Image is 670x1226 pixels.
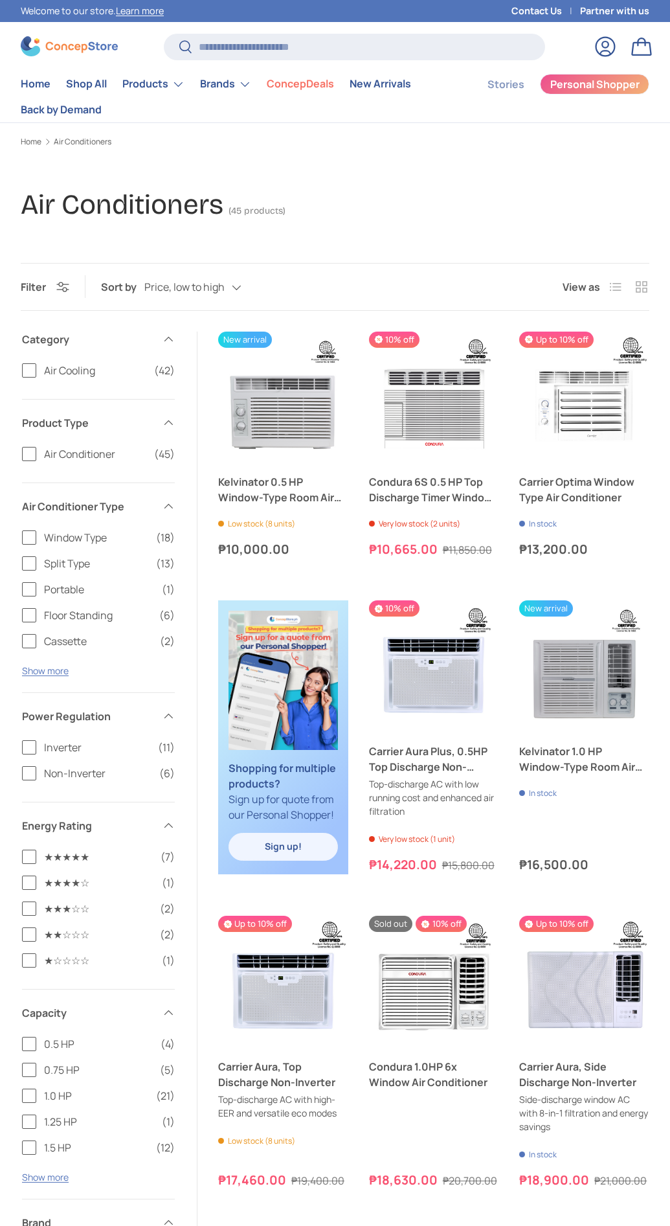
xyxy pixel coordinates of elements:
[21,97,102,122] a: Back by Demand
[218,332,348,462] a: Kelvinator 0.5 HP Window-Type Room Air Conditioner
[369,600,499,731] a: Carrier Aura Plus, 0.5HP Top Discharge Non-Inverter
[44,1062,152,1078] span: 0.75 HP
[22,332,154,347] span: Category
[144,276,267,299] button: Price, low to high
[22,400,175,446] summary: Product Type
[22,709,154,724] span: Power Regulation
[456,71,649,122] nav: Secondary
[44,582,154,597] span: Portable
[229,833,338,861] a: Sign up!
[22,802,175,849] summary: Energy Rating
[162,1114,175,1130] span: (1)
[156,556,175,571] span: (13)
[21,188,223,221] h1: Air Conditioners
[218,332,272,348] span: New arrival
[218,916,292,932] span: Up to 10% off
[115,71,192,97] summary: Products
[54,138,111,146] a: Air Conditioners
[161,1036,175,1052] span: (4)
[218,916,348,1046] a: Carrier Aura, Top Discharge Non-Inverter
[511,4,580,18] a: Contact Us
[229,205,285,216] span: (45 products)
[44,446,146,462] span: Air Conditioner
[519,474,649,505] a: Carrier Optima Window Type Air Conditioner
[519,600,573,617] span: New arrival
[44,901,152,916] span: ★★★☆☆
[519,332,649,462] a: Carrier Optima Window Type Air Conditioner
[519,744,649,775] a: Kelvinator 1.0 HP Window-Type Room Air Conditioner
[44,1114,154,1130] span: 1.25 HP
[369,332,419,348] span: 10% off
[154,446,175,462] span: (45)
[218,1059,348,1090] a: Carrier Aura, Top Discharge Non-Inverter
[21,4,164,18] p: Welcome to our store.
[21,138,41,146] a: Home
[22,483,175,530] summary: Air Conditioner Type
[162,875,175,891] span: (1)
[369,744,499,775] a: Carrier Aura Plus, 0.5HP Top Discharge Non-Inverter
[44,953,154,968] span: ★☆☆☆☆
[44,1140,148,1155] span: 1.5 HP
[44,530,148,545] span: Window Type
[550,79,640,89] span: Personal Shopper
[44,1088,148,1104] span: 1.0 HP
[44,607,151,623] span: Floor Standing
[267,71,334,96] a: ConcepDeals
[22,499,154,514] span: Air Conditioner Type
[162,582,175,597] span: (1)
[580,4,649,18] a: Partner with us
[229,760,338,823] p: Sign up for quote from our Personal Shopper!
[519,600,649,731] a: Kelvinator 1.0 HP Window-Type Room Air Conditioner
[116,5,164,17] a: Learn more
[540,74,649,95] a: Personal Shopper
[158,740,175,755] span: (11)
[416,916,466,932] span: 10% off
[44,556,148,571] span: Split Type
[22,664,69,677] button: Show more
[44,927,152,942] span: ★★☆☆☆
[369,916,412,932] span: Sold out
[44,740,150,755] span: Inverter
[44,766,151,781] span: Non-Inverter
[159,607,175,623] span: (6)
[21,136,649,148] nav: Breadcrumbs
[156,1140,175,1155] span: (12)
[44,1036,153,1052] span: 0.5 HP
[22,1005,154,1021] span: Capacity
[44,875,154,891] span: ★★★★☆
[21,71,456,122] nav: Primary
[21,71,50,96] a: Home
[159,766,175,781] span: (6)
[161,849,175,865] span: (7)
[44,363,146,378] span: Air Cooling
[519,332,593,348] span: Up to 10% off
[21,36,118,56] img: ConcepStore
[21,280,46,294] span: Filter
[229,761,336,791] strong: Shopping for multiple products?
[122,71,184,97] a: Products
[519,1059,649,1090] a: Carrier Aura, Side Discharge Non-Inverter
[22,990,175,1036] summary: Capacity
[369,916,499,1046] a: Condura 1.0HP 6x Window Air Conditioner
[21,280,69,294] button: Filter
[44,633,152,649] span: Cassette
[369,474,499,505] a: Condura 6S 0.5 HP Top Discharge Timer Window Type Air Conditioner
[200,71,251,97] a: Brands
[369,600,419,617] span: 10% off
[487,72,524,97] a: Stories
[22,1171,69,1183] button: Show more
[66,71,107,96] a: Shop All
[144,281,225,293] span: Price, low to high
[154,363,175,378] span: (42)
[22,316,175,363] summary: Category
[160,1062,175,1078] span: (5)
[369,1059,499,1090] a: Condura 1.0HP 6x Window Air Conditioner
[156,1088,175,1104] span: (21)
[160,927,175,942] span: (2)
[22,415,154,431] span: Product Type
[160,901,175,916] span: (2)
[101,279,144,295] label: Sort by
[160,633,175,649] span: (2)
[156,530,175,545] span: (18)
